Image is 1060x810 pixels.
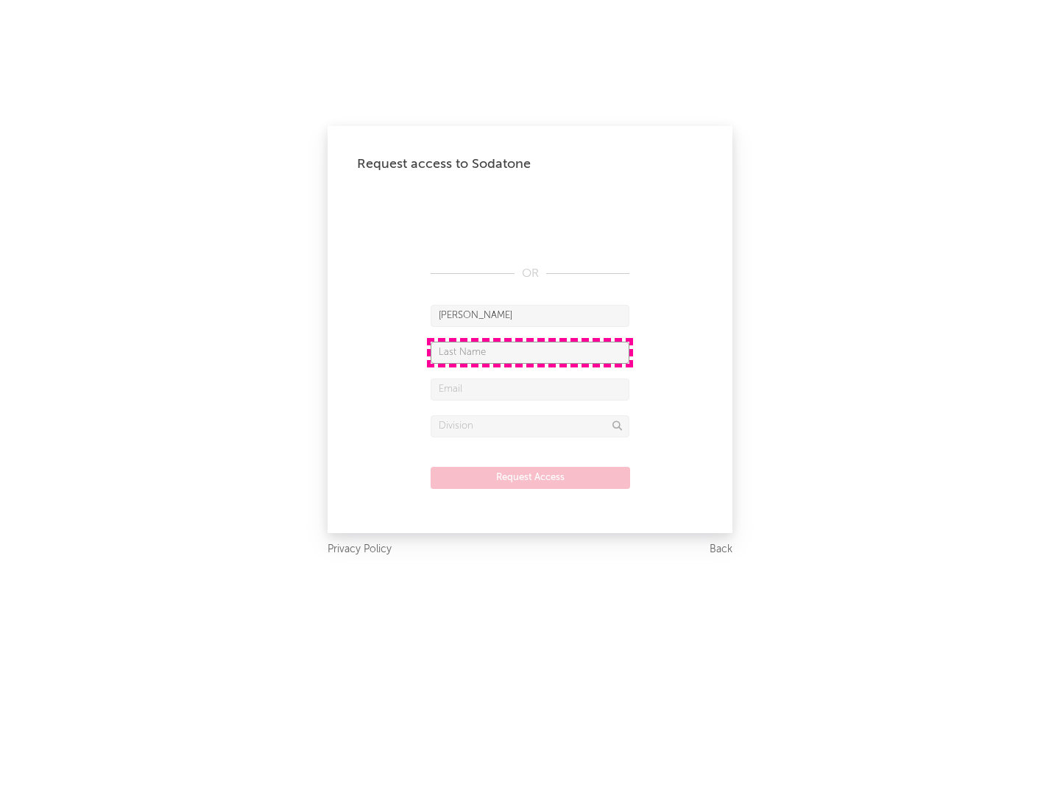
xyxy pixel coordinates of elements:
input: Last Name [431,342,629,364]
input: First Name [431,305,629,327]
a: Back [710,540,732,559]
button: Request Access [431,467,630,489]
a: Privacy Policy [328,540,392,559]
input: Division [431,415,629,437]
div: OR [431,265,629,283]
input: Email [431,378,629,401]
div: Request access to Sodatone [357,155,703,173]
